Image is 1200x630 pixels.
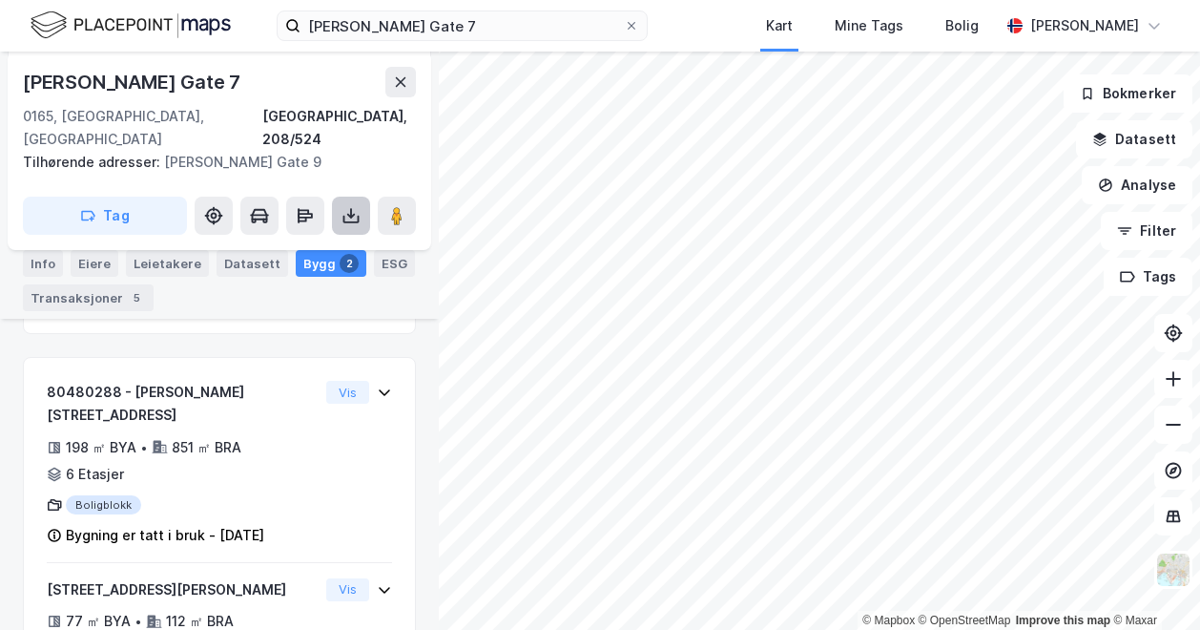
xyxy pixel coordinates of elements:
[23,105,262,151] div: 0165, [GEOGRAPHIC_DATA], [GEOGRAPHIC_DATA]
[126,250,209,277] div: Leietakere
[326,381,369,404] button: Vis
[134,614,142,629] div: •
[140,440,148,455] div: •
[296,250,366,277] div: Bygg
[326,578,369,601] button: Vis
[262,105,416,151] div: [GEOGRAPHIC_DATA], 208/524
[300,11,624,40] input: Søk på adresse, matrikkel, gårdeiere, leietakere eller personer
[1104,258,1192,296] button: Tags
[47,578,319,601] div: [STREET_ADDRESS][PERSON_NAME]
[340,254,359,273] div: 2
[862,614,915,627] a: Mapbox
[1064,74,1192,113] button: Bokmerker
[31,9,231,42] img: logo.f888ab2527a4732fd821a326f86c7f29.svg
[835,14,903,37] div: Mine Tags
[23,250,63,277] div: Info
[1016,614,1110,627] a: Improve this map
[47,381,319,427] div: 80480288 - [PERSON_NAME][STREET_ADDRESS]
[1082,166,1192,204] button: Analyse
[945,14,979,37] div: Bolig
[23,67,244,97] div: [PERSON_NAME] Gate 7
[374,250,415,277] div: ESG
[71,250,118,277] div: Eiere
[217,250,288,277] div: Datasett
[127,288,146,307] div: 5
[66,463,124,486] div: 6 Etasjer
[172,436,241,459] div: 851 ㎡ BRA
[1101,212,1192,250] button: Filter
[23,284,154,311] div: Transaksjoner
[23,154,164,170] span: Tilhørende adresser:
[66,524,264,547] div: Bygning er tatt i bruk - [DATE]
[919,614,1011,627] a: OpenStreetMap
[23,197,187,235] button: Tag
[23,151,401,174] div: [PERSON_NAME] Gate 9
[1105,538,1200,630] iframe: Chat Widget
[766,14,793,37] div: Kart
[66,436,136,459] div: 198 ㎡ BYA
[1076,120,1192,158] button: Datasett
[1030,14,1139,37] div: [PERSON_NAME]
